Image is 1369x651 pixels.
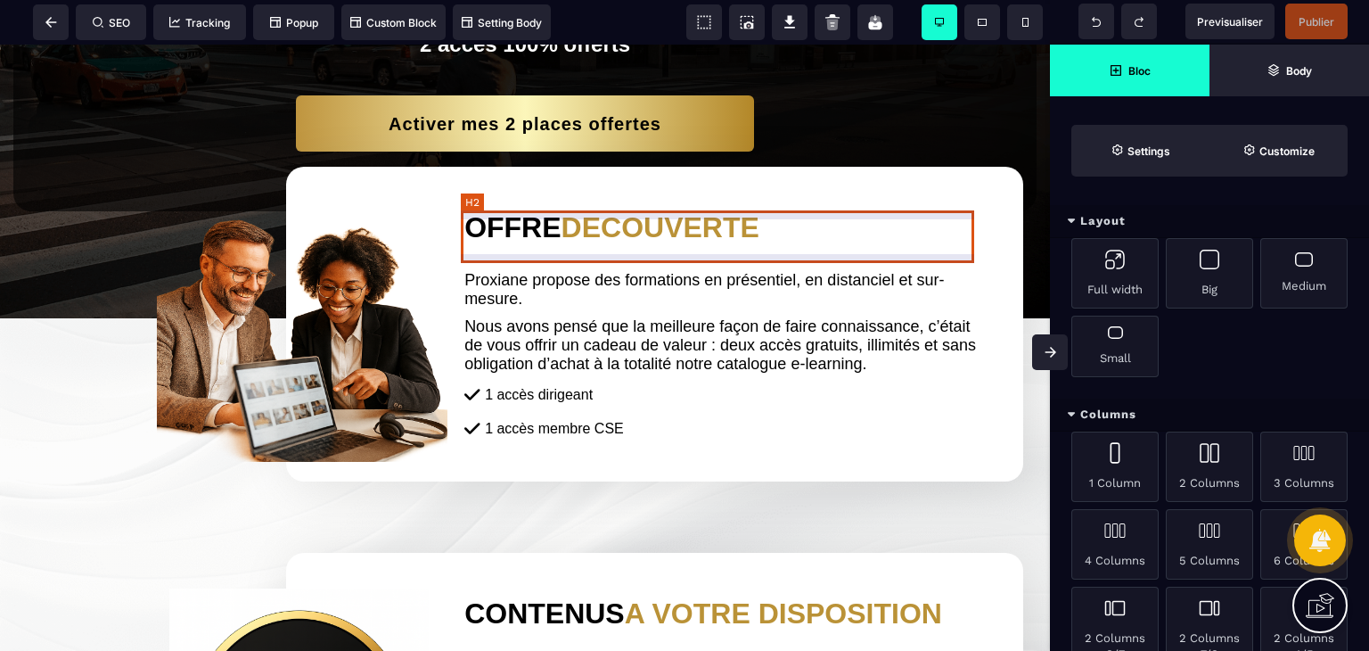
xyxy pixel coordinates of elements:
[462,16,542,29] span: Setting Body
[1259,144,1315,158] strong: Customize
[1166,238,1253,309] div: Big
[1071,316,1159,377] div: Small
[169,16,230,29] span: Tracking
[1299,15,1334,29] span: Publier
[1127,144,1170,158] strong: Settings
[1260,509,1348,580] div: 6 Columns
[729,4,765,40] span: Screenshot
[686,4,722,40] span: View components
[1286,64,1312,78] strong: Body
[464,158,988,209] h2: OFFRE
[1260,238,1348,309] div: Medium
[1209,125,1348,177] span: Open Style Manager
[1128,64,1151,78] strong: Bloc
[1209,45,1369,96] span: Open Layer Manager
[485,376,983,392] div: 1 accès membre CSE
[464,544,988,595] h2: CONTENUS
[485,342,983,358] div: 1 accès dirigeant
[1050,45,1209,96] span: Open Blocks
[464,222,988,268] text: Proxiane propose des formations en présentiel, en distanciel et sur-mesure.
[1050,205,1369,238] div: Layout
[1185,4,1275,39] span: Preview
[625,553,942,585] span: A VOTRE DISPOSITION
[350,16,437,29] span: Custom Block
[296,51,754,107] button: Activer mes 2 places offertes
[1260,432,1348,502] div: 3 Columns
[464,268,988,334] text: Nous avons pensé que la meilleure façon de faire connaissance, c’était de vous offrir un cadeau d...
[1071,432,1159,502] div: 1 Column
[1071,238,1159,309] div: Full width
[1166,509,1253,580] div: 5 Columns
[1197,15,1263,29] span: Previsualiser
[270,16,318,29] span: Popup
[1050,399,1369,432] div: Columns
[93,16,130,29] span: SEO
[1071,125,1209,177] span: Settings
[157,158,448,417] img: b19eb17435fec69ebfd9640db64efc4c_fond_transparent.png
[1166,432,1253,502] div: 2 Columns
[1071,509,1159,580] div: 4 Columns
